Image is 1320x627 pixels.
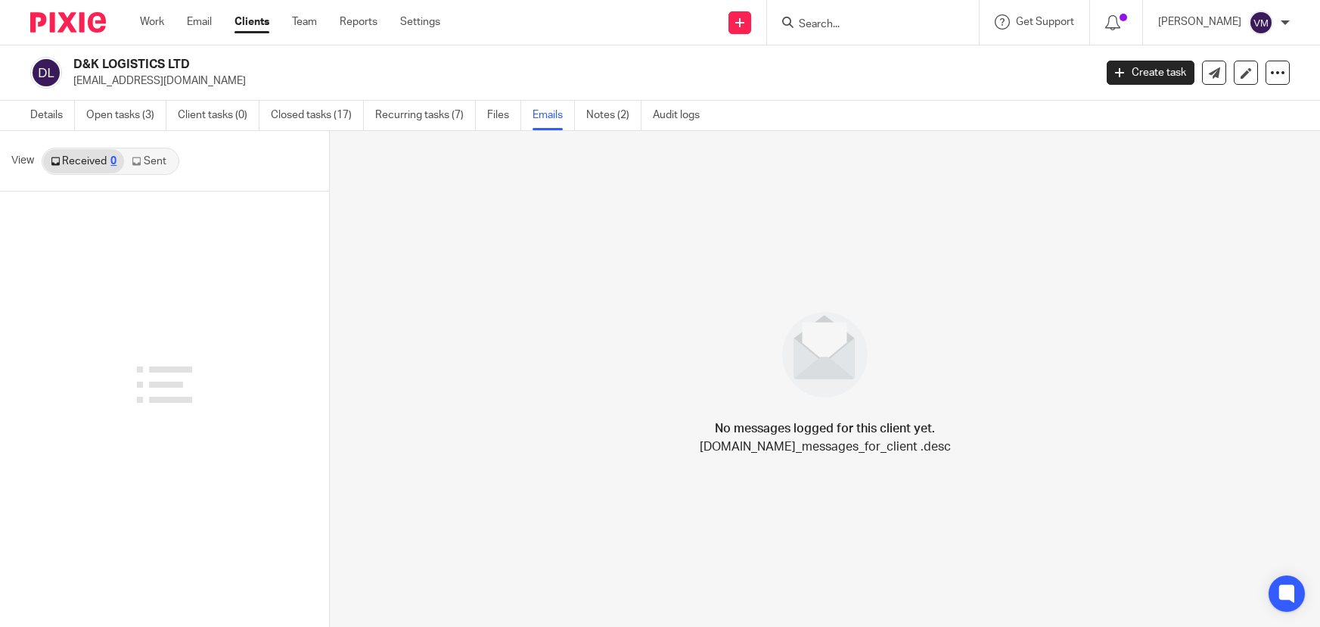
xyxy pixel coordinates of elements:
a: Audit logs [653,101,711,130]
a: Closed tasks (17) [271,101,364,130]
span: View [11,153,34,169]
a: Team [292,14,317,30]
h4: No messages logged for this client yet. [715,420,935,438]
span: Get Support [1016,17,1074,27]
img: svg%3E [1249,11,1273,35]
a: Create task [1107,61,1194,85]
p: [EMAIL_ADDRESS][DOMAIN_NAME] [73,73,1084,89]
p: [PERSON_NAME] [1158,14,1241,30]
a: Recurring tasks (7) [375,101,476,130]
a: Work [140,14,164,30]
a: Open tasks (3) [86,101,166,130]
img: svg%3E [30,57,62,89]
img: Pixie [30,12,106,33]
a: Reports [340,14,377,30]
a: Email [187,14,212,30]
a: Settings [400,14,440,30]
a: Details [30,101,75,130]
a: Received0 [43,149,124,173]
a: Emails [533,101,575,130]
a: Notes (2) [586,101,641,130]
input: Search [797,18,933,32]
div: 0 [110,156,116,167]
img: image [772,302,877,407]
a: Sent [124,149,177,173]
h2: D&K LOGISTICS LTD [73,57,882,73]
a: Files [487,101,521,130]
a: Client tasks (0) [178,101,259,130]
a: Clients [234,14,269,30]
p: [DOMAIN_NAME]_messages_for_client .desc [700,438,951,456]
